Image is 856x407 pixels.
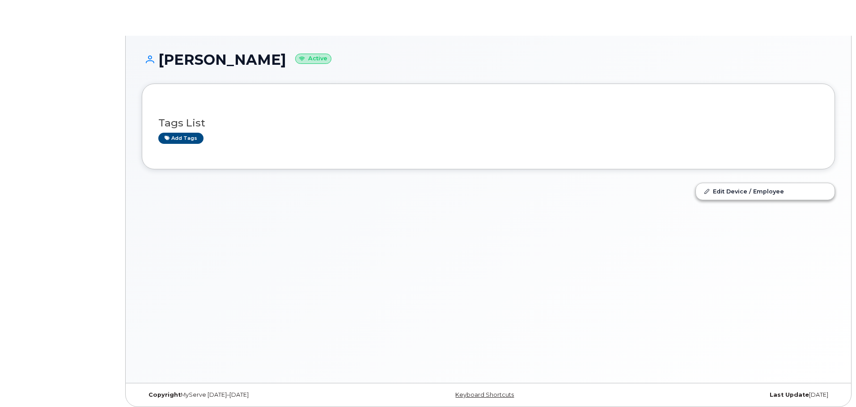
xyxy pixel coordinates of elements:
[158,133,203,144] a: Add tags
[455,391,514,398] a: Keyboard Shortcuts
[770,391,809,398] strong: Last Update
[604,391,835,399] div: [DATE]
[142,391,373,399] div: MyServe [DATE]–[DATE]
[158,117,818,129] h3: Tags List
[696,183,835,199] a: Edit Device / Employee
[148,391,181,398] strong: Copyright
[295,54,331,64] small: Active
[142,52,835,67] h1: [PERSON_NAME]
